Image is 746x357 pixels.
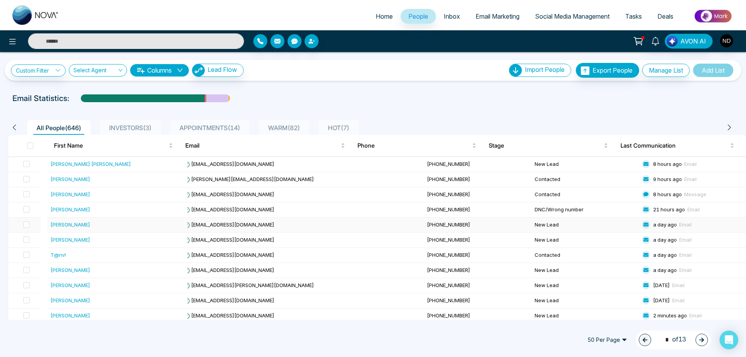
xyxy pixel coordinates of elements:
span: [PHONE_NUMBER] [427,191,470,197]
td: New Lead [532,233,639,248]
button: Columnsdown [130,64,189,77]
span: [PHONE_NUMBER] [427,267,470,273]
span: Email [689,312,702,319]
a: Tasks [617,9,650,24]
div: [PERSON_NAME] [51,312,90,319]
button: Export People [576,63,639,78]
span: INVESTORS ( 3 ) [106,124,155,132]
div: [PERSON_NAME] [51,190,90,198]
span: All People ( 646 ) [33,124,84,132]
span: Import People [525,66,565,73]
span: Inbox [444,12,460,20]
span: [PHONE_NUMBER] [427,237,470,243]
span: [PHONE_NUMBER] [427,161,470,167]
div: [PERSON_NAME] [PERSON_NAME] [51,160,131,168]
span: Email [672,282,685,288]
span: Last Communication [621,141,729,150]
div: [PERSON_NAME] [51,281,90,289]
span: [PHONE_NUMBER] [427,282,470,288]
span: HOT ( 7 ) [325,124,352,132]
span: 21 hours ago [653,206,685,212]
span: [DATE] [653,297,670,303]
a: Inbox [436,9,468,24]
span: APPOINTMENTS ( 14 ) [176,124,243,132]
th: Email [179,135,351,157]
span: Tasks [625,12,642,20]
span: Email [679,267,692,273]
span: [EMAIL_ADDRESS][DOMAIN_NAME] [183,161,274,167]
span: Social Media Management [535,12,610,20]
span: Deals [657,12,673,20]
span: [EMAIL_ADDRESS][DOMAIN_NAME] [183,191,274,197]
img: Market-place.gif [685,7,741,25]
a: People [401,9,436,24]
th: Phone [351,135,483,157]
span: WARM ( 82 ) [265,124,303,132]
div: [PERSON_NAME] [51,205,90,213]
span: [PHONE_NUMBER] [427,176,470,182]
a: Custom Filter [11,64,66,77]
span: [EMAIL_ADDRESS][DOMAIN_NAME] [183,221,274,228]
span: a day ago [653,237,677,243]
span: a day ago [653,252,677,258]
img: User Avatar [720,34,733,47]
span: 2 minutes ago [653,312,687,319]
span: [EMAIL_ADDRESS][DOMAIN_NAME] [183,252,274,258]
td: New Lead [532,157,639,172]
span: Email [687,206,700,212]
span: down [177,67,183,73]
span: [EMAIL_ADDRESS][DOMAIN_NAME] [183,312,274,319]
span: [PHONE_NUMBER] [427,221,470,228]
span: First Name [54,141,167,150]
span: Stage [489,141,602,150]
span: [DATE] [653,282,670,288]
td: New Lead [532,308,639,324]
button: AVON AI [665,34,713,49]
span: of 13 [661,334,686,345]
a: Email Marketing [468,9,527,24]
span: Home [376,12,393,20]
a: Home [368,9,401,24]
span: [EMAIL_ADDRESS][DOMAIN_NAME] [183,267,274,273]
td: Contacted [532,248,639,263]
button: Manage List [642,64,690,77]
span: Email [679,237,692,243]
span: Email [672,297,685,303]
span: Email [185,141,339,150]
div: T@nv! [51,251,66,259]
a: Deals [650,9,681,24]
span: [PHONE_NUMBER] [427,312,470,319]
span: a day ago [653,221,677,228]
span: [EMAIL_ADDRESS][PERSON_NAME][DOMAIN_NAME] [183,282,314,288]
span: Message [684,191,706,197]
span: Export People [593,66,633,74]
span: Phone [357,141,471,150]
a: Lead FlowLead Flow [189,64,244,77]
td: New Lead [532,218,639,233]
td: New Lead [532,278,639,293]
span: Email [684,176,697,182]
img: Lead Flow [667,36,678,47]
td: Contacted [532,172,639,187]
img: Lead Flow [192,64,205,77]
th: Stage [483,135,614,157]
span: [EMAIL_ADDRESS][DOMAIN_NAME] [183,206,274,212]
span: [PHONE_NUMBER] [427,297,470,303]
span: [EMAIL_ADDRESS][DOMAIN_NAME] [183,237,274,243]
td: DNC/Wrong number [532,202,639,218]
span: [EMAIL_ADDRESS][DOMAIN_NAME] [183,297,274,303]
button: Lead Flow [192,64,244,77]
span: 8 hours ago [653,161,682,167]
div: Open Intercom Messenger [720,331,738,349]
td: Contacted [532,187,639,202]
span: People [408,12,428,20]
div: [PERSON_NAME] [51,221,90,228]
span: Email [684,161,697,167]
div: [PERSON_NAME] [51,296,90,304]
p: Email Statistics: [12,92,69,104]
td: New Lead [532,293,639,308]
span: 9 hours ago [653,176,682,182]
td: New Lead [532,263,639,278]
a: Social Media Management [527,9,617,24]
span: [PHONE_NUMBER] [427,206,470,212]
